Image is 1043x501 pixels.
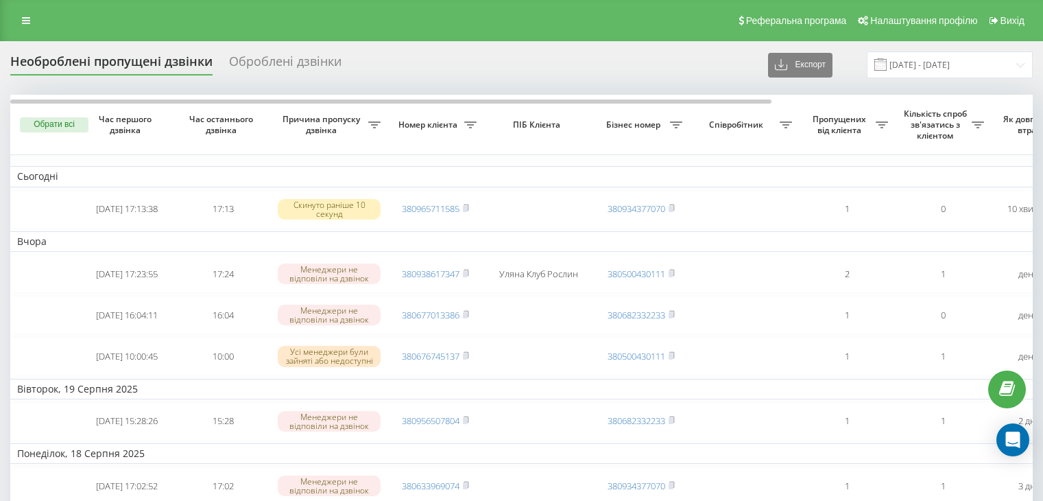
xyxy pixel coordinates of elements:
a: 380500430111 [608,350,665,362]
span: Час першого дзвінка [90,114,164,135]
div: Оброблені дзвінки [229,54,341,75]
td: Уляна Клуб Рослин [483,255,593,293]
a: 380934377070 [608,202,665,215]
td: 1 [799,337,895,375]
span: Номер клієнта [394,119,464,130]
td: 1 [799,402,895,441]
a: 380682332233 [608,415,665,427]
td: [DATE] 15:28:26 [79,402,175,441]
div: Менеджери не відповіли на дзвінок [278,305,381,325]
div: Скинуто раніше 10 секунд [278,199,381,220]
td: 1 [895,255,991,293]
a: 380676745137 [402,350,459,362]
span: Реферальна програма [746,15,847,26]
td: 1 [895,402,991,441]
a: 380633969074 [402,480,459,492]
td: 1 [799,296,895,334]
td: 0 [895,296,991,334]
div: Менеджери не відповіли на дзвінок [278,411,381,432]
td: 10:00 [175,337,271,375]
td: 16:04 [175,296,271,334]
td: [DATE] 17:13:38 [79,190,175,229]
a: 380965711585 [402,202,459,215]
span: Бізнес номер [600,119,670,130]
a: 380934377070 [608,480,665,492]
span: Причина пропуску дзвінка [278,114,368,135]
td: [DATE] 16:04:11 [79,296,175,334]
td: 0 [895,190,991,229]
a: 380956507804 [402,415,459,427]
div: Менеджери не відповіли на дзвінок [278,476,381,496]
span: ПІБ Клієнта [495,119,582,130]
td: 2 [799,255,895,293]
span: Налаштування профілю [870,15,977,26]
span: Співробітник [696,119,780,130]
span: Вихід [1000,15,1024,26]
div: Усі менеджери були зайняті або недоступні [278,346,381,366]
a: 380938617347 [402,268,459,280]
a: 380677013386 [402,309,459,321]
button: Експорт [768,53,832,78]
a: 380682332233 [608,309,665,321]
div: Open Intercom Messenger [996,423,1029,456]
td: 17:13 [175,190,271,229]
td: 15:28 [175,402,271,441]
div: Необроблені пропущені дзвінки [10,54,213,75]
td: 1 [895,337,991,375]
a: 380500430111 [608,268,665,280]
td: [DATE] 10:00:45 [79,337,175,375]
td: 17:24 [175,255,271,293]
td: 1 [799,190,895,229]
td: [DATE] 17:23:55 [79,255,175,293]
span: Час останнього дзвінка [186,114,260,135]
span: Кількість спроб зв'язатись з клієнтом [902,108,972,141]
div: Менеджери не відповіли на дзвінок [278,264,381,284]
button: Обрати всі [20,117,88,132]
span: Пропущених від клієнта [806,114,876,135]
